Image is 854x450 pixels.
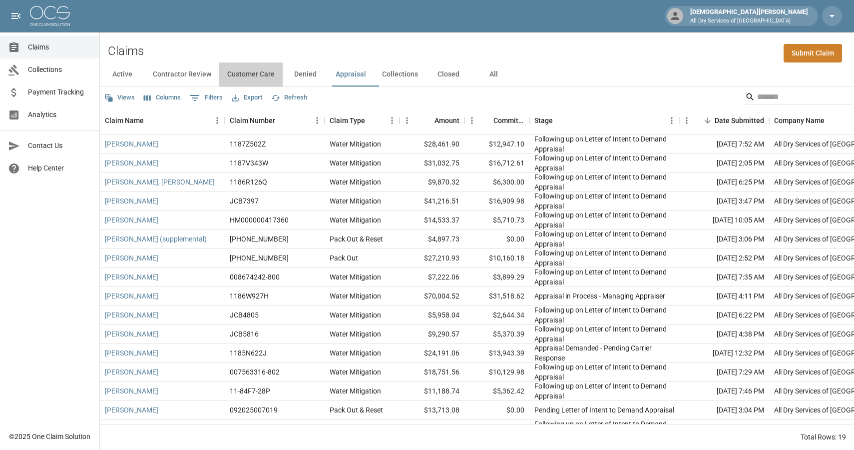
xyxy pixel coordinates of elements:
[679,401,769,420] div: [DATE] 3:04 PM
[330,196,381,206] div: Water Mitigation
[144,113,158,127] button: Sort
[679,135,769,154] div: [DATE] 7:52 AM
[28,163,91,173] span: Help Center
[28,42,91,52] span: Claims
[464,230,529,249] div: $0.00
[464,401,529,420] div: $0.00
[230,196,259,206] div: JCB7397
[230,405,278,415] div: 092025007019
[464,249,529,268] div: $10,160.18
[534,343,674,363] div: Appraisal Demanded - Pending Carrier Response
[229,90,265,105] button: Export
[30,6,70,26] img: ocs-logo-white-transparent.png
[679,287,769,306] div: [DATE] 4:11 PM
[679,363,769,382] div: [DATE] 7:29 AM
[100,106,225,134] div: Claim Name
[679,268,769,287] div: [DATE] 7:35 AM
[187,90,225,106] button: Show filters
[534,229,674,249] div: Following up on Letter of Intent to Demand Appraisal
[679,420,769,439] div: [DATE] 11:53 AM
[464,382,529,401] div: $5,362.42
[464,106,529,134] div: Committed Amount
[325,106,400,134] div: Claim Type
[534,134,674,154] div: Following up on Letter of Intent to Demand Appraisal
[330,215,381,225] div: Water Mitigation
[105,139,158,149] a: [PERSON_NAME]
[330,234,383,244] div: Pack Out & Reset
[28,140,91,151] span: Contact Us
[330,106,365,134] div: Claim Type
[679,230,769,249] div: [DATE] 3:06 PM
[400,106,464,134] div: Amount
[230,106,275,134] div: Claim Number
[105,234,207,244] a: [PERSON_NAME] (supplemental)
[534,172,674,192] div: Following up on Letter of Intent to Demand Appraisal
[100,62,145,86] button: Active
[686,7,812,25] div: [DEMOGRAPHIC_DATA][PERSON_NAME]
[400,113,415,128] button: Menu
[464,306,529,325] div: $2,644.34
[330,367,381,377] div: Water Mitigation
[230,253,289,263] div: 01-009-039836
[230,158,268,168] div: 1187V343W
[464,363,529,382] div: $10,129.98
[269,90,310,105] button: Refresh
[283,62,328,86] button: Denied
[102,90,137,105] button: Views
[679,382,769,401] div: [DATE] 7:46 PM
[479,113,493,127] button: Sort
[534,362,674,382] div: Following up on Letter of Intent to Demand Appraisal
[534,153,674,173] div: Following up on Letter of Intent to Demand Appraisal
[230,367,280,377] div: 007563316-802
[230,177,267,187] div: 1186R126Q
[690,17,808,25] p: All Dry Services of [GEOGRAPHIC_DATA]
[275,113,289,127] button: Sort
[400,211,464,230] div: $14,533.37
[374,62,426,86] button: Collections
[464,113,479,128] button: Menu
[679,306,769,325] div: [DATE] 6:22 PM
[330,329,381,339] div: Water Mitigation
[701,113,715,127] button: Sort
[400,154,464,173] div: $31,032.75
[679,106,769,134] div: Date Submitted
[330,139,381,149] div: Water Mitigation
[534,106,553,134] div: Stage
[400,401,464,420] div: $13,713.08
[400,192,464,211] div: $41,216.51
[400,287,464,306] div: $70,004.52
[774,106,825,134] div: Company Name
[105,196,158,206] a: [PERSON_NAME]
[9,431,90,441] div: © 2025 One Claim Solution
[553,113,567,127] button: Sort
[400,344,464,363] div: $24,191.06
[105,310,158,320] a: [PERSON_NAME]
[28,109,91,120] span: Analytics
[784,44,842,62] a: Submit Claim
[825,113,839,127] button: Sort
[400,382,464,401] div: $11,188.74
[145,62,219,86] button: Contractor Review
[225,106,325,134] div: Claim Number
[219,62,283,86] button: Customer Care
[28,64,91,75] span: Collections
[464,135,529,154] div: $12,947.10
[330,386,381,396] div: Water Mitigation
[534,191,674,211] div: Following up on Letter of Intent to Demand Appraisal
[421,113,434,127] button: Sort
[105,215,158,225] a: [PERSON_NAME]
[400,420,464,439] div: $17,392.31
[230,310,259,320] div: JCB4805
[679,211,769,230] div: [DATE] 10:05 AM
[108,44,144,58] h2: Claims
[230,139,266,149] div: 1187Z502Z
[534,305,674,325] div: Following up on Letter of Intent to Demand Appraisal
[105,386,158,396] a: [PERSON_NAME]
[534,405,674,415] div: Pending Letter of Intent to Demand Appraisal
[230,272,280,282] div: 008674242-800
[534,267,674,287] div: Following up on Letter of Intent to Demand Appraisal
[105,253,158,263] a: [PERSON_NAME]
[400,325,464,344] div: $9,290.57
[230,215,289,225] div: HM000000417360
[385,113,400,128] button: Menu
